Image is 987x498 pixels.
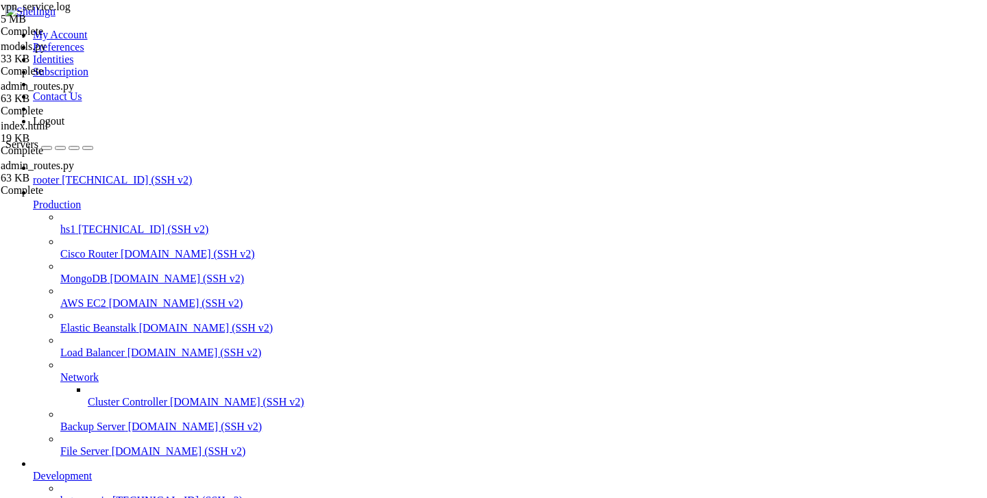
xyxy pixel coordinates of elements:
[1,120,138,145] span: index.html
[1,184,138,197] div: Complete
[1,1,138,25] span: vpn_service.log
[1,92,138,105] div: 63 KB
[1,172,138,184] div: 63 KB
[1,80,138,105] span: admin_routes.py
[1,120,48,132] span: index.html
[1,65,138,77] div: Complete
[1,80,74,92] span: admin_routes.py
[1,105,138,117] div: Complete
[1,132,138,145] div: 19 KB
[1,40,46,52] span: models.py
[1,160,138,184] span: admin_routes.py
[1,25,138,38] div: Complete
[1,145,138,157] div: Complete
[1,1,71,12] span: vpn_service.log
[1,160,74,171] span: admin_routes.py
[1,40,138,65] span: models.py
[1,13,138,25] div: 5 MB
[1,53,138,65] div: 33 KB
